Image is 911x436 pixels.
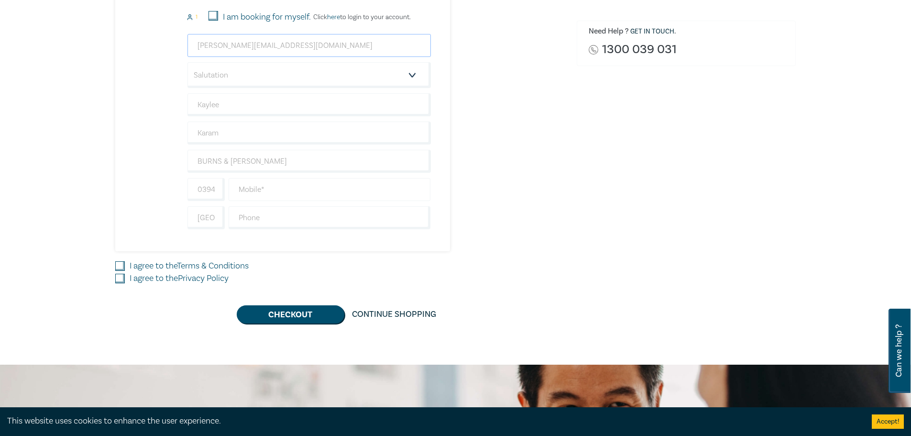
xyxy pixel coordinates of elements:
[187,122,431,145] input: Last Name*
[311,13,411,21] p: Click to login to your account.
[229,206,431,229] input: Phone
[894,314,903,387] span: Can we help ?
[327,13,340,22] a: here
[229,178,431,201] input: Mobile*
[187,34,431,57] input: Attendee Email*
[344,305,444,324] a: Continue Shopping
[196,14,198,21] small: 1
[178,273,229,284] a: Privacy Policy
[223,11,311,23] label: I am booking for myself.
[630,27,674,36] a: Get in touch
[187,178,225,201] input: +61
[187,206,225,229] input: +61
[589,27,789,36] h6: Need Help ? .
[187,93,431,116] input: First Name*
[177,260,249,271] a: Terms & Conditions
[130,260,249,272] label: I agree to the
[602,43,677,56] a: 1300 039 031
[187,150,431,173] input: Company
[7,415,857,427] div: This website uses cookies to enhance the user experience.
[237,305,344,324] button: Checkout
[130,272,229,285] label: I agree to the
[872,414,904,429] button: Accept cookies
